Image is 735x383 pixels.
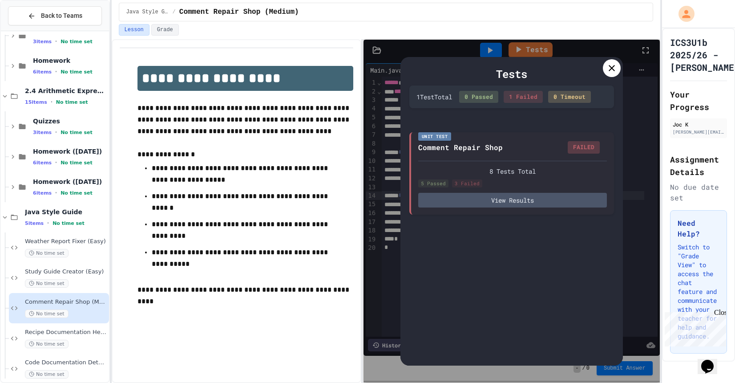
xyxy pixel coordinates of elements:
[409,66,614,82] div: Tests
[173,8,176,16] span: /
[52,220,85,226] span: No time set
[670,88,727,113] h2: Your Progress
[25,87,107,95] span: 2.4 Arithmetic Expressions & Casting
[33,69,52,75] span: 6 items
[61,160,93,166] span: No time set
[61,39,93,45] span: No time set
[33,57,107,65] span: Homework
[61,69,93,75] span: No time set
[673,120,724,128] div: Joc K
[61,130,93,135] span: No time set
[126,8,169,16] span: Java Style Guide
[33,147,107,155] span: Homework ([DATE])
[151,24,179,36] button: Grade
[119,24,149,36] button: Lesson
[8,6,102,25] button: Back to Teams
[504,91,543,103] div: 1 Failed
[33,190,52,196] span: 6 items
[41,11,82,20] span: Back to Teams
[25,220,44,226] span: 5 items
[55,38,57,45] span: •
[33,130,52,135] span: 3 items
[25,268,107,276] span: Study Guide Creator (Easy)
[25,329,107,336] span: Recipe Documentation Helper (Medium)
[25,279,69,288] span: No time set
[179,7,299,17] span: Comment Repair Shop (Medium)
[418,193,607,208] button: View Results
[452,179,482,188] div: 3 Failed
[418,142,503,153] div: Comment Repair Shop
[568,141,600,154] div: FAILED
[25,99,47,105] span: 15 items
[25,310,69,318] span: No time set
[661,309,726,346] iframe: chat widget
[25,359,107,367] span: Code Documentation Detective (Hard)
[678,243,719,341] p: Switch to "Grade View" to access the chat feature and communicate with your teacher for help and ...
[55,68,57,75] span: •
[416,92,452,102] div: 1 Test Total
[418,167,607,176] div: 8 Tests Total
[25,340,69,348] span: No time set
[56,99,88,105] span: No time set
[55,159,57,166] span: •
[25,298,107,306] span: Comment Repair Shop (Medium)
[670,182,727,203] div: No due date set
[33,39,52,45] span: 3 items
[418,179,448,188] div: 5 Passed
[418,132,452,141] div: Unit Test
[33,117,107,125] span: Quizzes
[25,208,107,216] span: Java Style Guide
[698,347,726,374] iframe: chat widget
[669,4,697,24] div: My Account
[673,129,724,135] div: [PERSON_NAME][EMAIL_ADDRESS][DOMAIN_NAME]
[459,91,498,103] div: 0 Passed
[25,249,69,257] span: No time set
[4,4,61,57] div: Chat with us now!Close
[51,98,52,106] span: •
[548,91,591,103] div: 0 Timeout
[61,190,93,196] span: No time set
[25,370,69,379] span: No time set
[33,178,107,186] span: Homework ([DATE])
[678,218,719,239] h3: Need Help?
[55,129,57,136] span: •
[670,153,727,178] h2: Assignment Details
[55,189,57,196] span: •
[47,220,49,227] span: •
[33,160,52,166] span: 6 items
[25,238,107,245] span: Weather Report Fixer (Easy)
